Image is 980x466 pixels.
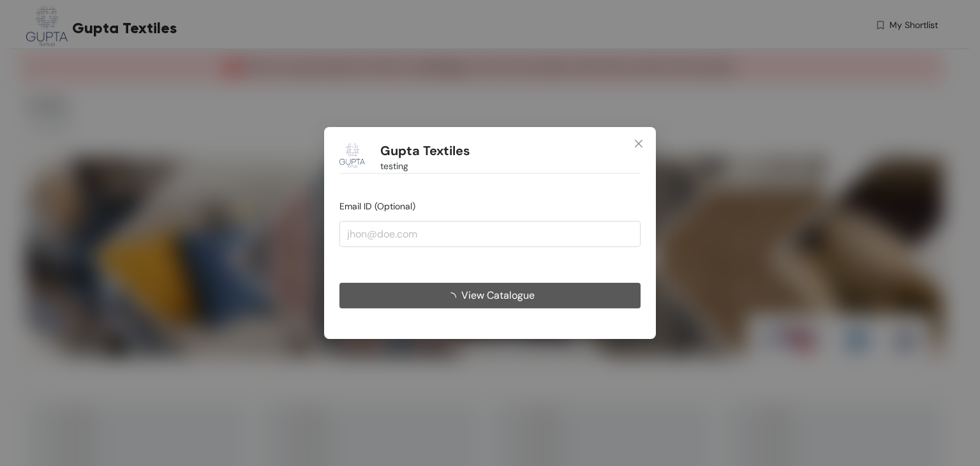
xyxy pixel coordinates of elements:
[446,292,461,303] span: loading
[339,142,365,168] img: Buyer Portal
[339,283,641,308] button: View Catalogue
[461,287,535,303] span: View Catalogue
[380,143,470,159] h1: Gupta Textiles
[634,139,644,149] span: close
[339,200,415,212] span: Email ID (Optional)
[339,221,641,246] input: jhon@doe.com
[621,127,656,162] button: Close
[380,159,408,173] span: testing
